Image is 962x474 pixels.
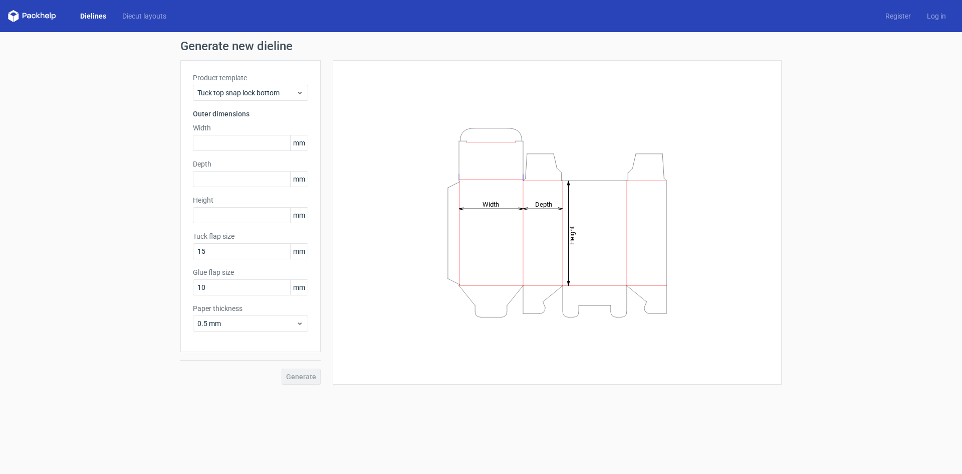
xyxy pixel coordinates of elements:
span: mm [290,280,308,295]
label: Depth [193,159,308,169]
tspan: Depth [535,200,552,208]
span: mm [290,244,308,259]
span: Tuck top snap lock bottom [197,88,296,98]
label: Height [193,195,308,205]
label: Glue flap size [193,267,308,277]
h3: Outer dimensions [193,109,308,119]
span: mm [290,172,308,187]
label: Width [193,123,308,133]
label: Paper thickness [193,303,308,313]
tspan: Width [483,200,499,208]
label: Product template [193,73,308,83]
span: mm [290,208,308,223]
h1: Generate new dieline [180,40,782,52]
label: Tuck flap size [193,231,308,241]
span: mm [290,135,308,150]
span: 0.5 mm [197,319,296,329]
a: Register [877,11,919,21]
tspan: Height [568,226,576,244]
a: Log in [919,11,954,21]
a: Diecut layouts [114,11,174,21]
a: Dielines [72,11,114,21]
